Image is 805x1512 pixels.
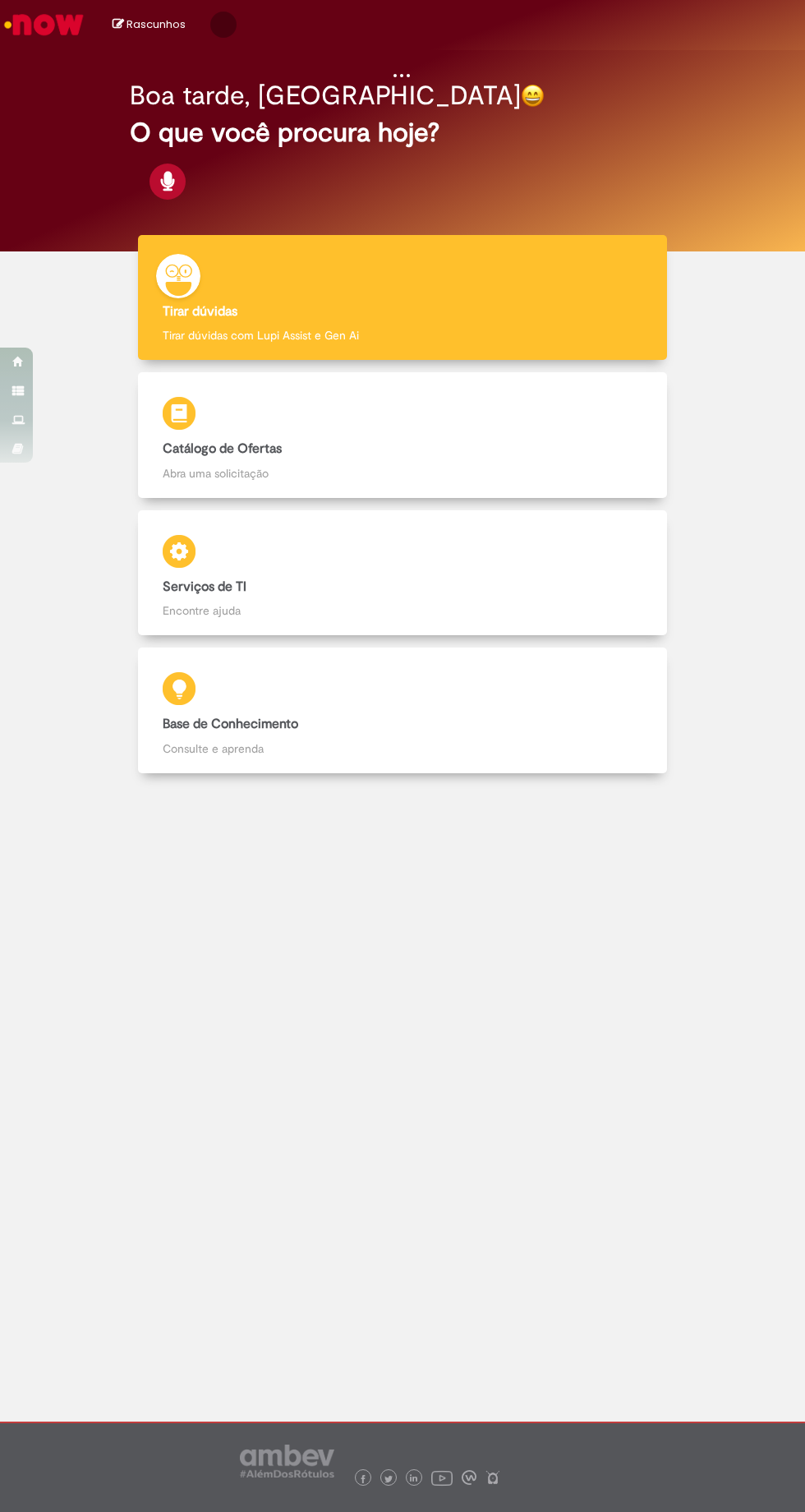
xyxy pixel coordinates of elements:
a: Base de Conhecimento Consulte e aprenda [86,648,719,773]
a: Tirar dúvidas Tirar dúvidas com Lupi Assist e Gen Ai [86,235,719,361]
img: logo_footer_ambev_rotulo_gray.png [240,1445,334,1477]
p: Tirar dúvidas com Lupi Assist e Gen Ai [163,327,642,343]
a: No momento, sua lista de rascunhos tem 0 Itens [113,16,186,32]
img: logo_footer_facebook.png [359,1475,367,1483]
h2: Boa tarde, [GEOGRAPHIC_DATA] [130,81,521,110]
p: Encontre ajuda [163,602,642,619]
p: Consulte e aprenda [163,740,642,757]
img: logo_footer_linkedin.png [410,1474,418,1484]
img: logo_footer_workplace.png [462,1470,476,1485]
span: Rascunhos [126,16,186,32]
img: logo_footer_twitter.png [384,1475,393,1483]
b: Catálogo de Ofertas [163,440,282,457]
p: Abra uma solicitação [163,465,642,482]
img: logo_footer_naosei.png [485,1470,500,1485]
img: ServiceNow [2,8,86,41]
b: Base de Conhecimento [163,716,298,732]
b: Serviços de TI [163,579,246,595]
b: Tirar dúvidas [163,303,237,320]
img: logo_footer_youtube.png [431,1467,453,1488]
a: Catálogo de Ofertas Abra uma solicitação [86,372,719,498]
a: Serviços de TI Encontre ajuda [86,510,719,636]
h2: O que você procura hoje? [130,118,676,147]
img: happy-face.png [521,84,545,108]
